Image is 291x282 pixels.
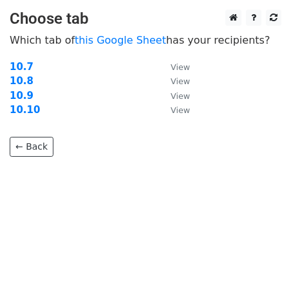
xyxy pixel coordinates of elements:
[10,137,53,157] a: ← Back
[227,220,291,282] iframe: Chat Widget
[158,75,190,87] a: View
[10,90,33,101] a: 10.9
[158,90,190,101] a: View
[10,10,281,28] h3: Choose tab
[10,33,281,47] p: Which tab of has your recipients?
[75,34,166,46] a: this Google Sheet
[10,61,33,73] a: 10.7
[171,62,190,72] small: View
[171,105,190,115] small: View
[171,76,190,86] small: View
[171,91,190,101] small: View
[158,104,190,116] a: View
[10,104,40,116] a: 10.10
[158,61,190,73] a: View
[10,75,33,87] a: 10.8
